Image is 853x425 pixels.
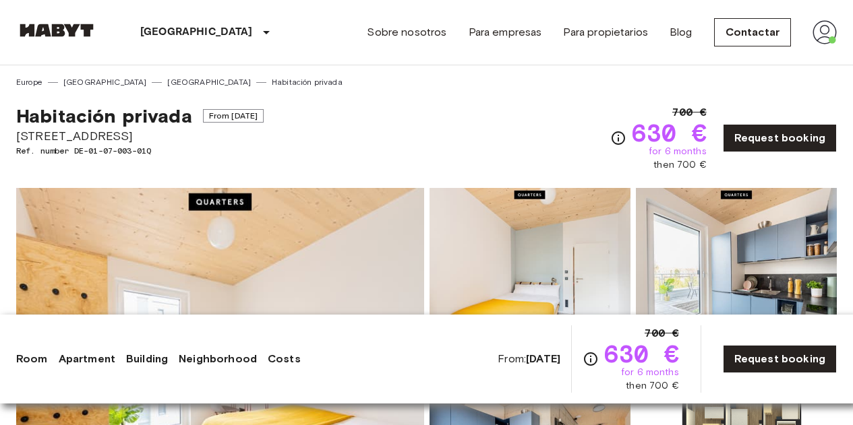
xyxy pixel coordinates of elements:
[179,351,257,367] a: Neighborhood
[604,341,679,366] span: 630 €
[469,24,542,40] a: Para empresas
[583,351,599,367] svg: Check cost overview for full price breakdown. Please note that discounts apply to new joiners onl...
[636,188,837,364] img: Picture of unit DE-01-07-003-01Q
[626,379,679,393] span: then 700 €
[498,352,560,366] span: From:
[268,351,301,367] a: Costs
[203,109,264,123] span: From [DATE]
[59,351,115,367] a: Apartment
[563,24,648,40] a: Para propietarios
[645,325,679,341] span: 700 €
[714,18,791,46] a: Contactar
[632,121,707,145] span: 630 €
[723,124,837,152] a: Request booking
[430,188,630,364] img: Picture of unit DE-01-07-003-01Q
[649,145,707,158] span: for 6 months
[16,24,97,37] img: Habyt
[126,351,168,367] a: Building
[621,366,679,379] span: for 6 months
[16,104,192,127] span: Habitación privada
[16,127,264,145] span: [STREET_ADDRESS]
[610,130,626,146] svg: Check cost overview for full price breakdown. Please note that discounts apply to new joiners onl...
[167,76,251,88] a: [GEOGRAPHIC_DATA]
[672,104,707,121] span: 700 €
[16,76,42,88] a: Europe
[16,351,48,367] a: Room
[140,24,253,40] p: [GEOGRAPHIC_DATA]
[16,145,264,157] span: Ref. number DE-01-07-003-01Q
[653,158,707,172] span: then 700 €
[63,76,147,88] a: [GEOGRAPHIC_DATA]
[526,352,560,365] b: [DATE]
[670,24,693,40] a: Blog
[723,345,837,373] a: Request booking
[367,24,446,40] a: Sobre nosotros
[813,20,837,44] img: avatar
[272,76,343,88] a: Habitación privada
